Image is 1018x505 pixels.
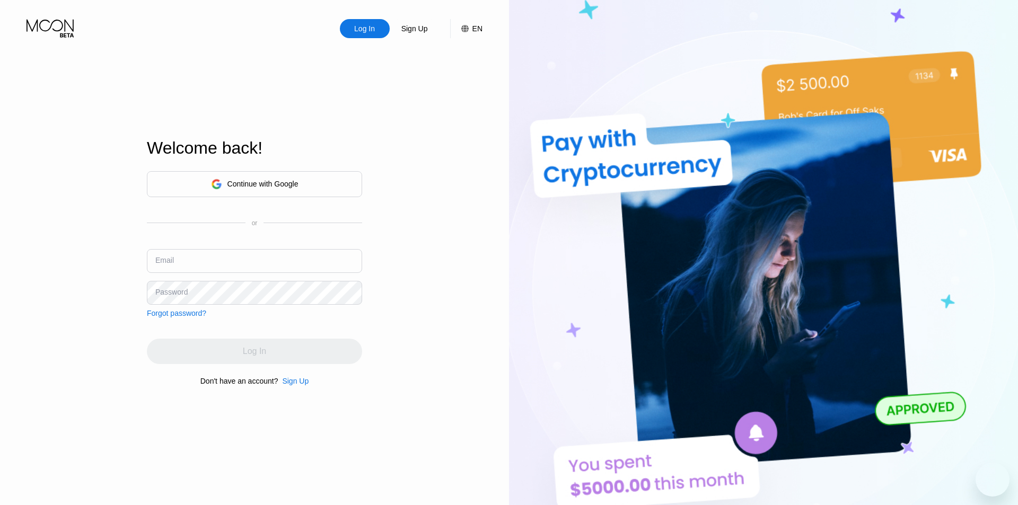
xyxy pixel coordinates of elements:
[252,219,258,227] div: or
[353,23,376,34] div: Log In
[155,288,188,296] div: Password
[450,19,482,38] div: EN
[400,23,429,34] div: Sign Up
[472,24,482,33] div: EN
[278,377,309,385] div: Sign Up
[227,180,299,188] div: Continue with Google
[147,309,206,317] div: Forgot password?
[155,256,174,264] div: Email
[200,377,278,385] div: Don't have an account?
[340,19,390,38] div: Log In
[390,19,440,38] div: Sign Up
[976,463,1010,497] iframe: Button to launch messaging window
[147,171,362,197] div: Continue with Google
[282,377,309,385] div: Sign Up
[147,138,362,158] div: Welcome back!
